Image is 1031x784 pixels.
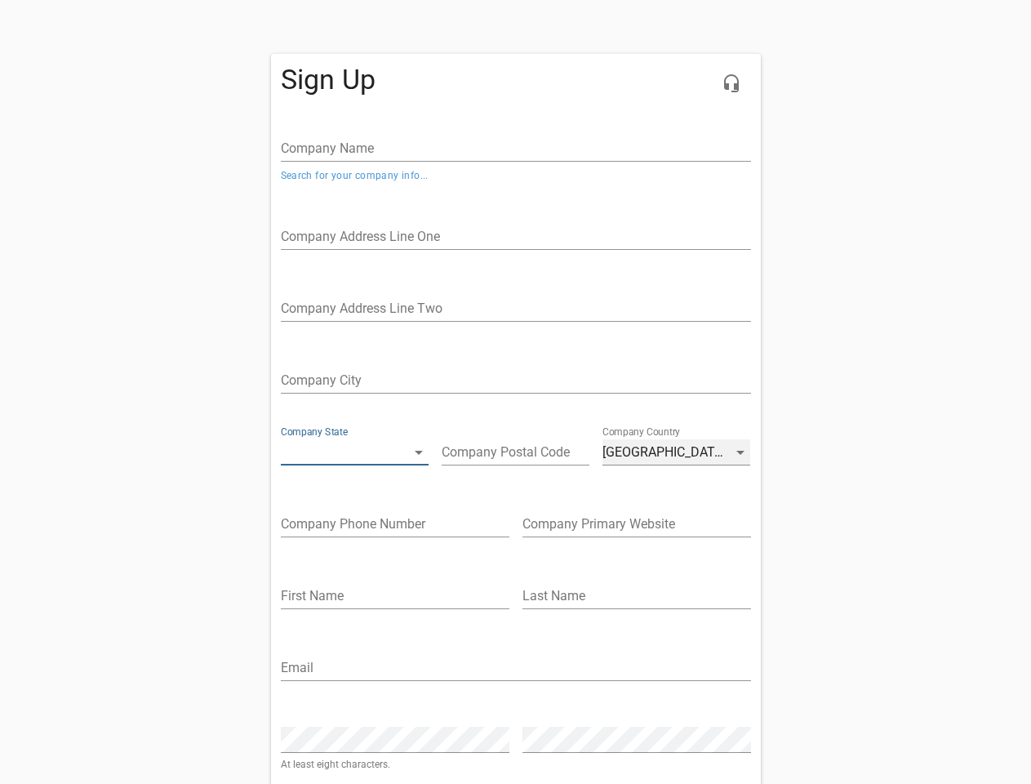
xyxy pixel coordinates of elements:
label: Company State [281,427,348,437]
a: Search for your company info... [281,170,429,181]
iframe: Chat [674,184,1019,772]
div: [GEOGRAPHIC_DATA] [602,439,750,465]
label: Company Country [602,427,680,437]
h4: Sign Up [281,64,751,96]
p: At least eight characters. [281,759,509,769]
